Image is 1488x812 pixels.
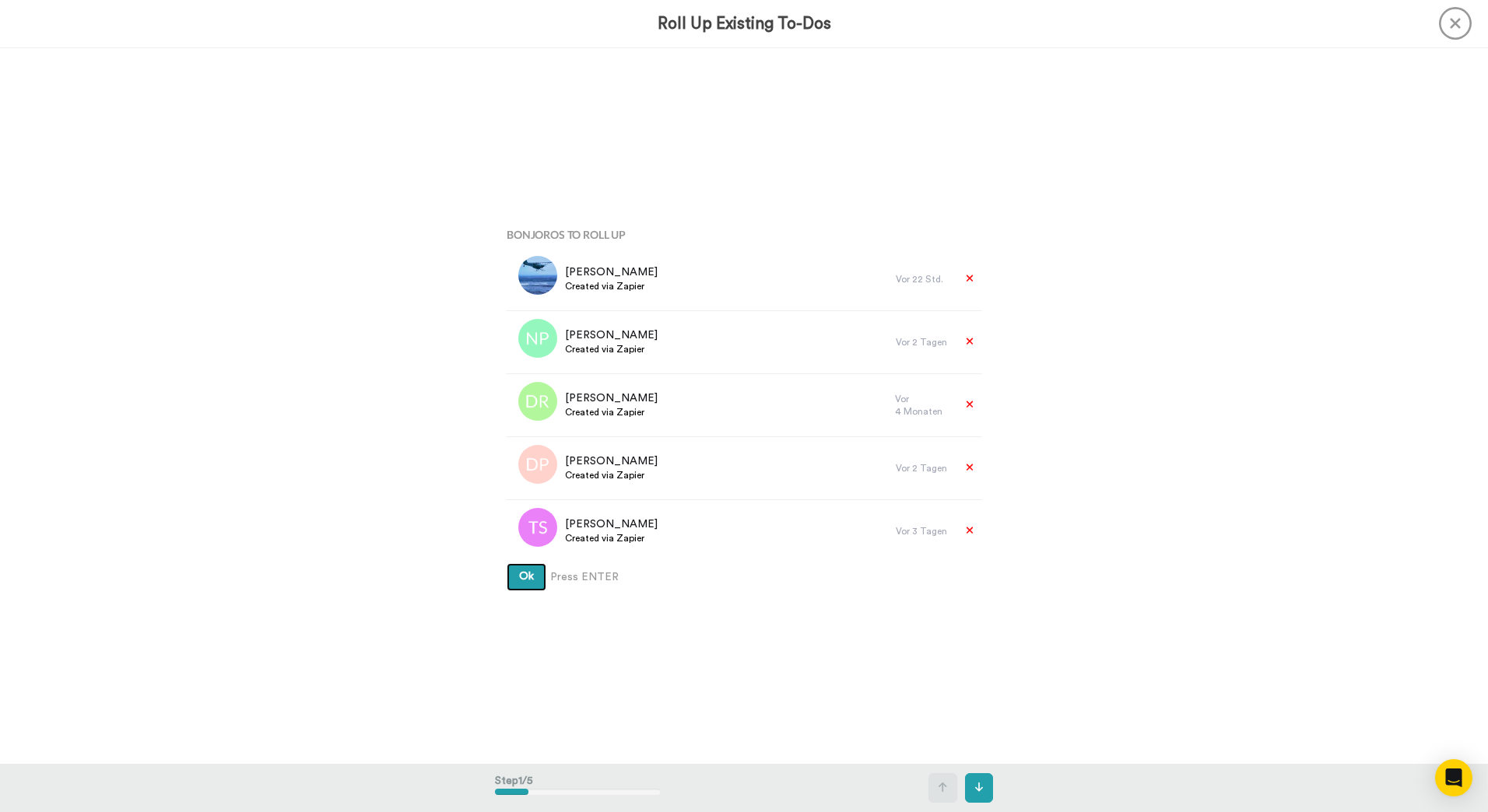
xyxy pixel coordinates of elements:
[896,462,950,474] div: Vor 2 Tagen
[518,508,557,547] img: ts.png
[565,516,658,532] span: [PERSON_NAME]
[518,256,557,295] img: 931eb9f1-c5b9-4f61-ae25-ff302b2d75b8.jpg
[565,390,658,406] span: [PERSON_NAME]
[565,280,658,292] span: Created via Zapier
[565,343,658,355] span: Created via Zapier
[565,469,658,481] span: Created via Zapier
[507,229,981,240] h4: Bonjoros To Roll Up
[518,319,557,358] img: np.png
[507,563,546,591] button: Ok
[518,445,557,484] img: dp.png
[550,569,619,585] span: Press ENTER
[896,336,950,348] div: Vor 2 Tagen
[658,15,831,33] h3: Roll Up Existing To-Dos
[1435,759,1472,796] div: Open Intercom Messenger
[565,264,658,280] span: [PERSON_NAME]
[495,765,661,810] div: Step 1 / 5
[565,406,658,418] span: Created via Zapier
[519,571,534,582] span: Ok
[565,327,658,343] span: [PERSON_NAME]
[565,532,658,544] span: Created via Zapier
[565,453,658,469] span: [PERSON_NAME]
[896,273,950,285] div: Vor 22 Std.
[895,393,950,418] div: Vor 4 Monaten
[518,382,557,421] img: dr.png
[896,525,950,537] div: Vor 3 Tagen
